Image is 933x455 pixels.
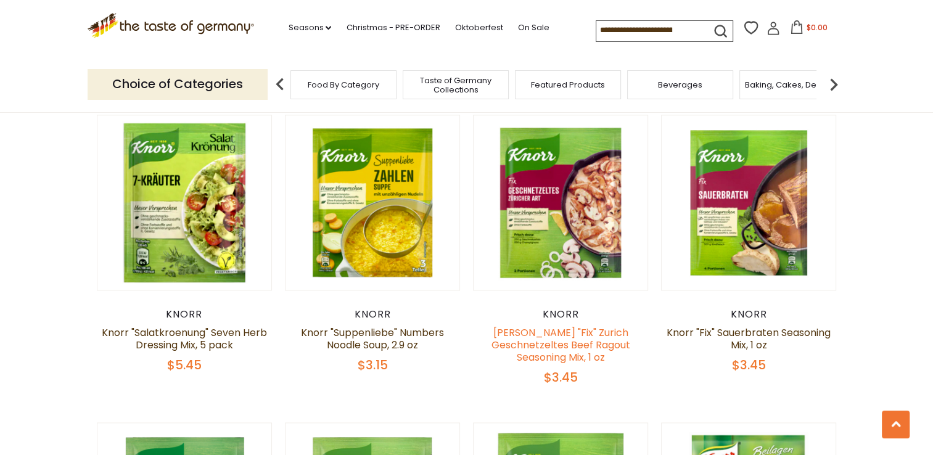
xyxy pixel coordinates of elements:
[88,69,268,99] p: Choice of Categories
[268,72,292,97] img: previous arrow
[285,308,461,321] div: Knorr
[454,21,503,35] a: Oktoberfest
[473,308,649,321] div: Knorr
[661,308,837,321] div: Knorr
[474,115,648,290] img: Knorr
[167,356,202,374] span: $5.45
[288,21,331,35] a: Seasons
[531,80,605,89] a: Featured Products
[517,21,549,35] a: On Sale
[97,308,273,321] div: Knorr
[357,356,387,374] span: $3.15
[806,22,827,33] span: $0.00
[783,20,835,39] button: $0.00
[346,21,440,35] a: Christmas - PRE-ORDER
[658,80,702,89] a: Beverages
[308,80,379,89] a: Food By Category
[97,115,272,290] img: Knorr
[286,115,460,290] img: Knorr
[662,115,836,290] img: Knorr
[544,369,578,386] span: $3.45
[406,76,505,94] a: Taste of Germany Collections
[491,326,630,364] a: [PERSON_NAME] "Fix" Zurich Geschnetzeltes Beef Ragout Seasoning Mix, 1 oz
[102,326,267,352] a: Knorr "Salatkroenung" Seven Herb Dressing Mix, 5 pack
[745,80,841,89] a: Baking, Cakes, Desserts
[667,326,831,352] a: Knorr "Fix" Sauerbraten Seasoning Mix, 1 oz
[821,72,846,97] img: next arrow
[301,326,444,352] a: Knorr "Suppenliebe" Numbers Noodle Soup, 2.9 oz
[732,356,766,374] span: $3.45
